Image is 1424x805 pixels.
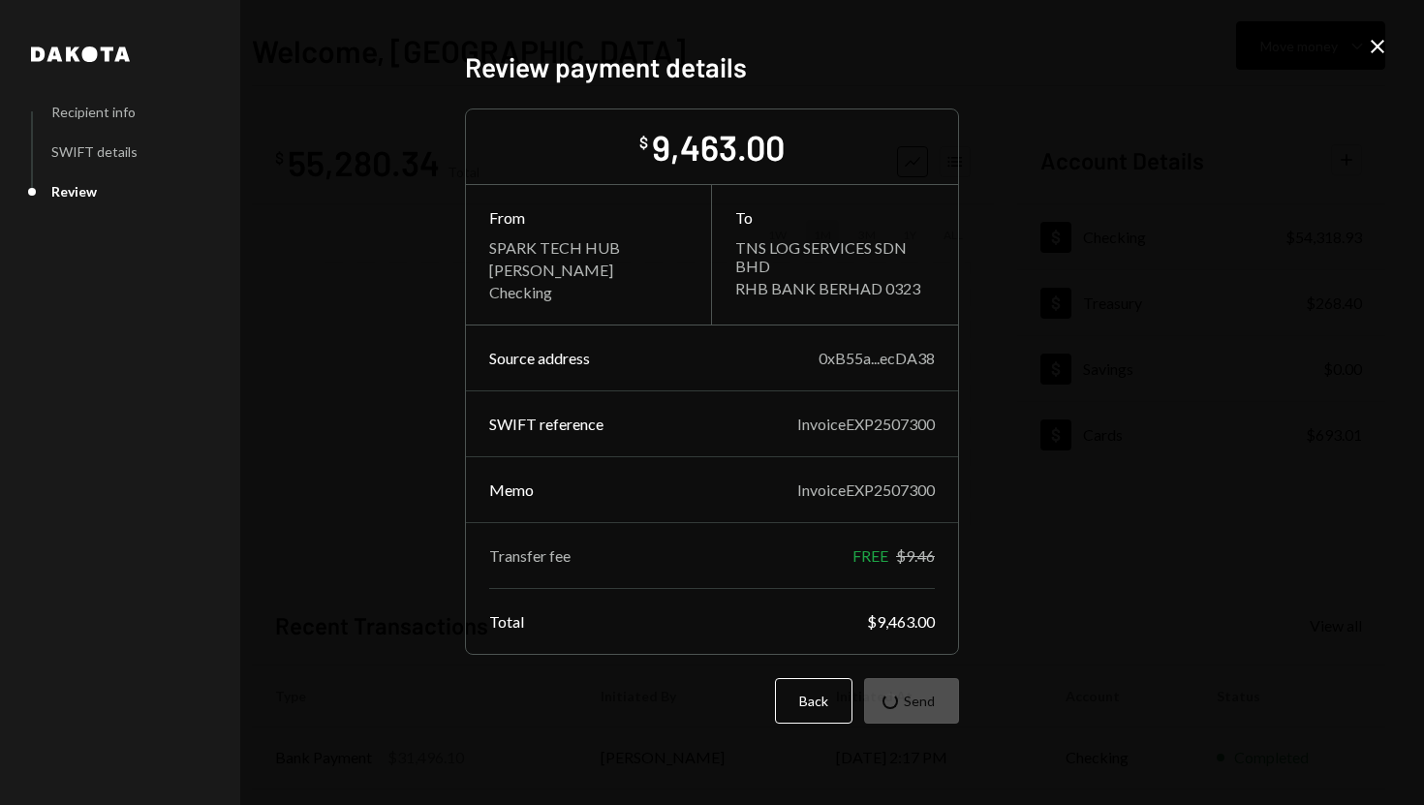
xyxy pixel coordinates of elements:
div: Review [51,183,97,200]
div: $ [639,133,648,152]
div: Total [489,612,524,631]
div: InvoiceEXP2507300 [797,480,935,499]
div: To [735,208,935,227]
div: $9,463.00 [867,612,935,631]
div: RHB BANK BERHAD 0323 [735,279,935,297]
div: Transfer fee [489,546,571,565]
div: SWIFT reference [489,415,604,433]
div: 0xB55a...ecDA38 [819,349,935,367]
div: Checking [489,283,688,301]
button: Back [775,678,852,724]
div: From [489,208,688,227]
div: 9,463.00 [652,125,785,169]
div: [PERSON_NAME] [489,261,688,279]
h2: Review payment details [465,48,959,86]
div: TNS LOG SERVICES SDN BHD [735,238,935,275]
div: Memo [489,480,534,499]
div: SWIFT details [51,143,138,160]
div: SPARK TECH HUB [489,238,688,257]
div: Recipient info [51,104,136,120]
div: $9.46 [896,546,935,565]
div: Source address [489,349,590,367]
div: InvoiceEXP2507300 [797,415,935,433]
div: FREE [852,546,888,565]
